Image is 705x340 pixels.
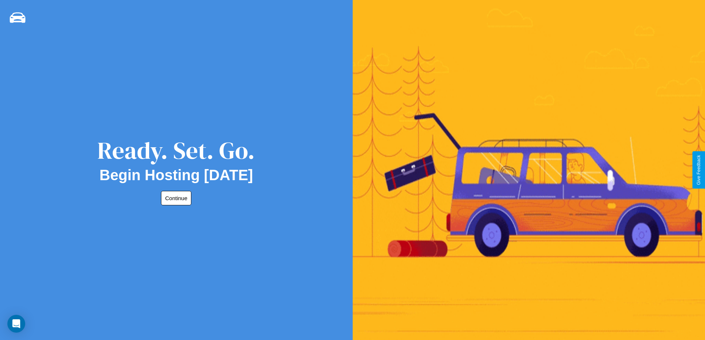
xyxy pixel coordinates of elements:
[100,167,253,184] h2: Begin Hosting [DATE]
[7,315,25,333] div: Open Intercom Messenger
[97,134,255,167] div: Ready. Set. Go.
[161,191,191,205] button: Continue
[696,155,701,185] div: Give Feedback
